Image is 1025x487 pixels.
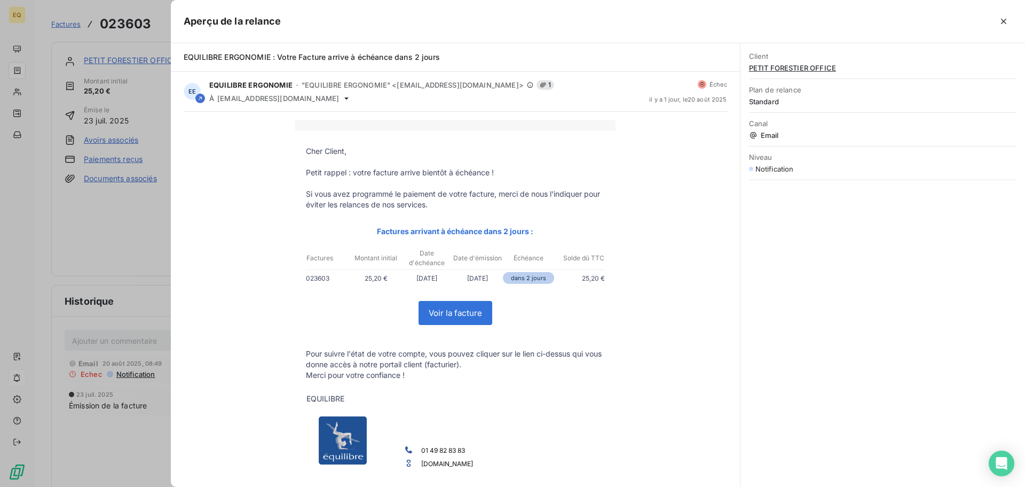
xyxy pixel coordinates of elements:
[306,225,605,237] p: Factures arrivant à échéance dans 2 jours :
[209,94,214,103] span: À
[503,253,553,263] p: Échéance
[402,249,452,268] p: Date d'échéance
[749,86,1016,94] span: Plan de relance
[421,460,473,468] a: [DOMAIN_NAME]
[184,83,201,100] div: EE
[537,80,554,90] span: 1
[749,153,1016,161] span: Niveau
[308,406,377,475] img: rlczuWwlVEeMLZe4guNULBG1fT7Cl5n0mLfcdk7Ao6uJGLTaCt9e1ZiCrZZDk-8P59kdiqiIVGhDRMkau4ls_nxOE6iJjCu6q...
[503,272,554,284] p: dans 2 jours
[405,446,412,453] img: N1TPhL4ifYf2YKCN7ywz60ecasU5N73_OmSg17pbGSZ1UHnNX0t5ncFI890vUwCT0rzSJFFDjITVEXkMaqDA_QvhnPa4sJoZZ...
[405,460,412,467] img: PkMLf4qmVf0uVL3Lntyrxrii2K69lhjPM7xH4MId2dG-s1d01TfBEUh9CiKweSVXqBGcoxbi7fBZaw55HvBnbA_JSupTMH8_t...
[749,64,1016,72] span: PETIT FORESTIER OFFICE
[306,349,605,370] p: Pour suivre l'état de votre compte, vous pouvez cliquer sur le lien ci-dessus qui vous donne accè...
[401,273,452,284] p: [DATE]
[554,273,605,284] p: 25,20 €
[351,273,401,284] p: 25,20 €
[306,253,350,263] p: Factures
[453,253,502,263] p: Date d'émission
[555,253,604,263] p: Solde dû TTC
[184,52,440,61] span: EQUILIBRE ERGONOMIE : Votre Facture arrive à échéance dans 2 jours
[749,131,1016,140] span: Email
[649,96,727,103] span: il y a 1 jour , le 20 août 2025
[306,273,351,284] p: 023603
[306,146,605,157] p: Cher Client,
[351,253,401,263] p: Montant initial
[749,97,1016,106] span: Standard
[749,52,1016,60] span: Client
[302,81,524,89] span: "EQUILIBRE ERGONOMIE" <[EMAIL_ADDRESS][DOMAIN_NAME]>
[755,165,794,173] span: Notification
[421,446,465,454] a: 01 49 82 83 83
[306,370,605,381] p: Merci pour votre confiance !
[709,81,727,88] span: Échec
[306,189,605,210] p: Si vous avez programmé le paiement de votre facture, merci de nous l'indiquer pour éviter les rel...
[209,81,293,89] span: EQUILIBRE ERGONOMIE
[419,302,492,324] a: Voir la facture
[296,82,298,88] span: -
[989,451,1014,476] div: Open Intercom Messenger
[452,273,503,284] p: [DATE]
[306,167,605,178] p: Petit rappel : votre facture arrive bientôt à échéance !
[217,94,339,103] span: [EMAIL_ADDRESS][DOMAIN_NAME]
[306,393,518,404] div: EQUILIBRE
[184,14,281,29] h5: Aperçu de la relance
[749,119,1016,128] span: Canal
